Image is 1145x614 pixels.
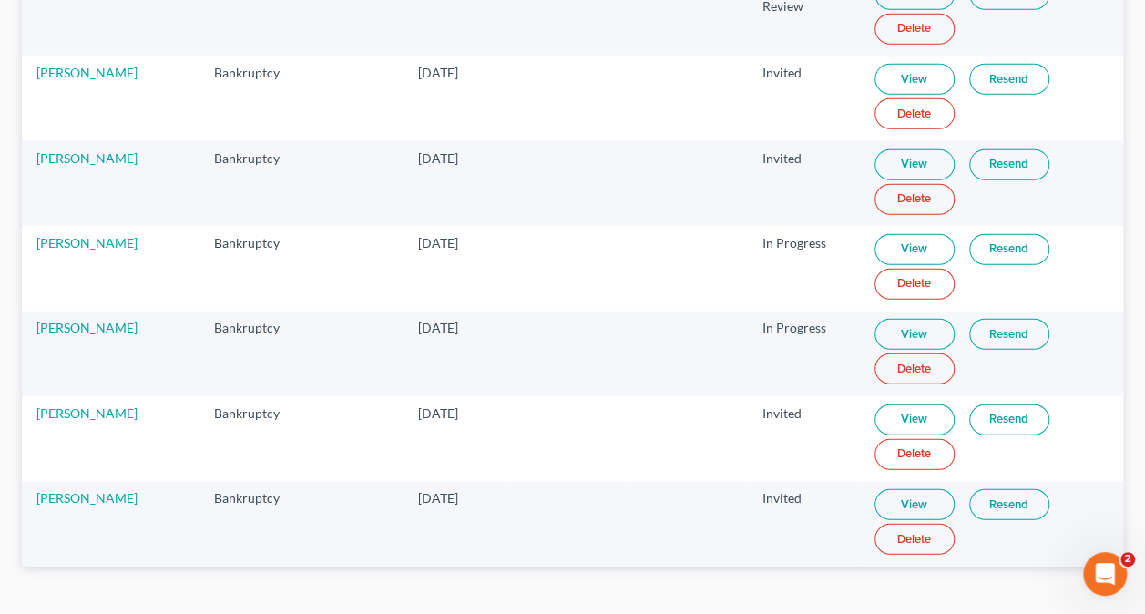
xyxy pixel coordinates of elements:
a: [PERSON_NAME] [36,235,138,251]
a: [PERSON_NAME] [36,65,138,80]
span: [DATE] [418,235,458,251]
span: 2 [1120,552,1135,567]
a: Delete [874,524,955,555]
td: Invited [747,141,859,226]
a: Resend [969,234,1049,265]
a: [PERSON_NAME] [36,320,138,335]
a: Delete [874,269,955,300]
iframe: Intercom live chat [1083,552,1127,596]
td: Bankruptcy [199,482,308,567]
td: In Progress [747,312,859,396]
a: [PERSON_NAME] [36,405,138,421]
td: Invited [747,56,859,140]
a: [PERSON_NAME] [36,490,138,506]
span: [DATE] [418,150,458,166]
td: Bankruptcy [199,396,308,481]
a: Resend [969,319,1049,350]
span: [DATE] [418,490,458,506]
a: View [874,489,955,520]
a: [PERSON_NAME] [36,150,138,166]
td: Bankruptcy [199,226,308,311]
a: Resend [969,489,1049,520]
a: Delete [874,98,955,129]
a: View [874,404,955,435]
td: Bankruptcy [199,312,308,396]
a: Delete [874,353,955,384]
a: Resend [969,64,1049,95]
a: View [874,319,955,350]
a: Delete [874,14,955,45]
td: In Progress [747,226,859,311]
a: Delete [874,184,955,215]
a: Delete [874,439,955,470]
a: View [874,234,955,265]
a: View [874,149,955,180]
td: Invited [747,396,859,481]
a: View [874,64,955,95]
td: Bankruptcy [199,141,308,226]
a: Resend [969,149,1049,180]
a: Resend [969,404,1049,435]
td: Invited [747,482,859,567]
span: [DATE] [418,65,458,80]
span: [DATE] [418,405,458,421]
span: [DATE] [418,320,458,335]
td: Bankruptcy [199,56,308,140]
